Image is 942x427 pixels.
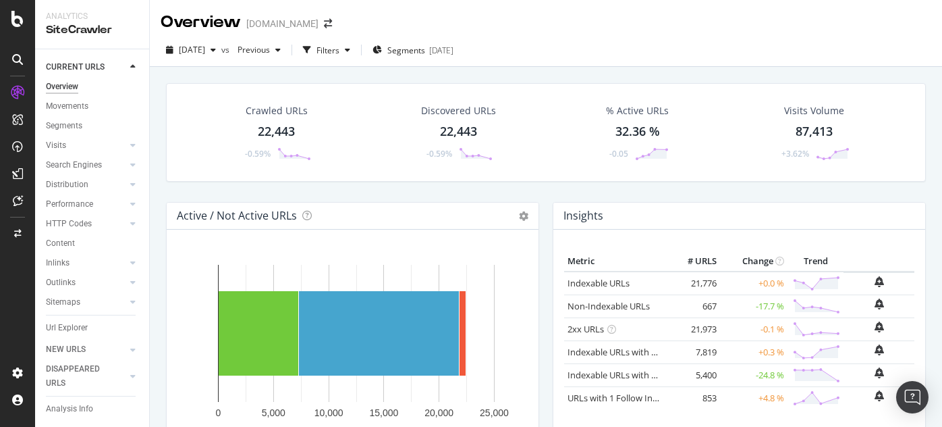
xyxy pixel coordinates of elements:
button: [DATE] [161,39,221,61]
text: 0 [216,407,221,418]
button: Previous [232,39,286,61]
div: Sitemaps [46,295,80,309]
button: Filters [298,39,356,61]
div: Outlinks [46,276,76,290]
span: Previous [232,44,270,55]
div: Performance [46,197,93,211]
button: Segments[DATE] [367,39,459,61]
span: 2025 Aug. 18th [179,44,205,55]
div: Filters [316,45,339,56]
td: -24.8 % [720,363,787,386]
div: Overview [46,80,78,94]
div: bell-plus [875,345,884,355]
span: vs [221,44,232,55]
text: 15,000 [369,407,398,418]
div: bell-plus [875,299,884,309]
a: Content [46,236,140,251]
a: Outlinks [46,276,126,290]
i: Options [519,211,528,221]
a: HTTP Codes [46,217,126,231]
td: 21,973 [666,318,720,341]
div: % Active URLs [606,104,669,118]
a: NEW URLS [46,343,126,357]
div: bell-plus [875,322,884,332]
div: 32.36 % [615,123,660,141]
a: Non-Indexable URLs [567,300,650,312]
td: 5,400 [666,363,720,386]
a: Distribution [46,178,126,192]
div: Crawled URLs [246,104,308,118]
a: Overview [46,80,140,94]
a: Search Engines [46,158,126,172]
div: Analysis Info [46,402,93,416]
a: Sitemaps [46,295,126,309]
text: 25,000 [480,407,509,418]
a: Indexable URLs [567,277,630,289]
div: bell-plus [875,276,884,287]
td: +0.3 % [720,341,787,363]
div: DISAPPEARED URLS [46,362,114,391]
th: Change [720,251,787,272]
div: CURRENT URLS [46,60,105,74]
div: SiteCrawler [46,22,138,38]
div: Visits [46,139,66,153]
div: Url Explorer [46,321,88,335]
a: Visits [46,139,126,153]
a: Inlinks [46,256,126,270]
div: [DATE] [429,45,453,56]
td: 7,819 [666,341,720,363]
td: -17.7 % [720,295,787,318]
a: 2xx URLs [567,323,604,335]
td: 21,776 [666,272,720,295]
div: 87,413 [796,123,833,141]
div: bell-plus [875,368,884,378]
div: Analytics [46,11,138,22]
td: +0.0 % [720,272,787,295]
a: CURRENT URLS [46,60,126,74]
h4: Insights [563,207,603,225]
div: Search Engines [46,158,102,172]
div: +3.62% [781,148,809,159]
a: Indexable URLs with Bad Description [567,369,715,381]
a: Url Explorer [46,321,140,335]
a: DISAPPEARED URLS [46,362,126,391]
div: HTTP Codes [46,217,92,231]
div: 22,443 [440,123,477,141]
div: NEW URLS [46,343,86,357]
div: Segments [46,119,82,133]
h4: Active / Not Active URLs [177,207,297,225]
a: Performance [46,197,126,211]
span: Segments [387,45,425,56]
text: 5,000 [262,407,285,418]
text: 20,000 [424,407,453,418]
div: -0.59% [426,148,452,159]
td: 853 [666,386,720,409]
td: -0.1 % [720,318,787,341]
div: Open Intercom Messenger [896,381,929,413]
td: +4.8 % [720,386,787,409]
th: Trend [787,251,843,272]
div: [DOMAIN_NAME] [246,17,318,30]
td: 667 [666,295,720,318]
div: Discovered URLs [421,104,496,118]
div: Distribution [46,178,88,192]
a: Indexable URLs with Bad H1 [567,346,680,358]
a: URLs with 1 Follow Inlink [567,392,667,404]
div: 22,443 [258,123,295,141]
div: bell-plus [875,391,884,401]
div: Visits Volume [784,104,844,118]
a: Movements [46,99,140,114]
div: Inlinks [46,256,70,270]
a: Analysis Info [46,402,140,416]
div: Movements [46,99,88,114]
text: 10,000 [314,407,343,418]
th: # URLS [666,251,720,272]
div: Content [46,236,75,251]
div: -0.05 [609,148,628,159]
div: arrow-right-arrow-left [324,19,332,28]
div: -0.59% [245,148,271,159]
th: Metric [564,251,666,272]
div: Overview [161,11,241,34]
a: Segments [46,119,140,133]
